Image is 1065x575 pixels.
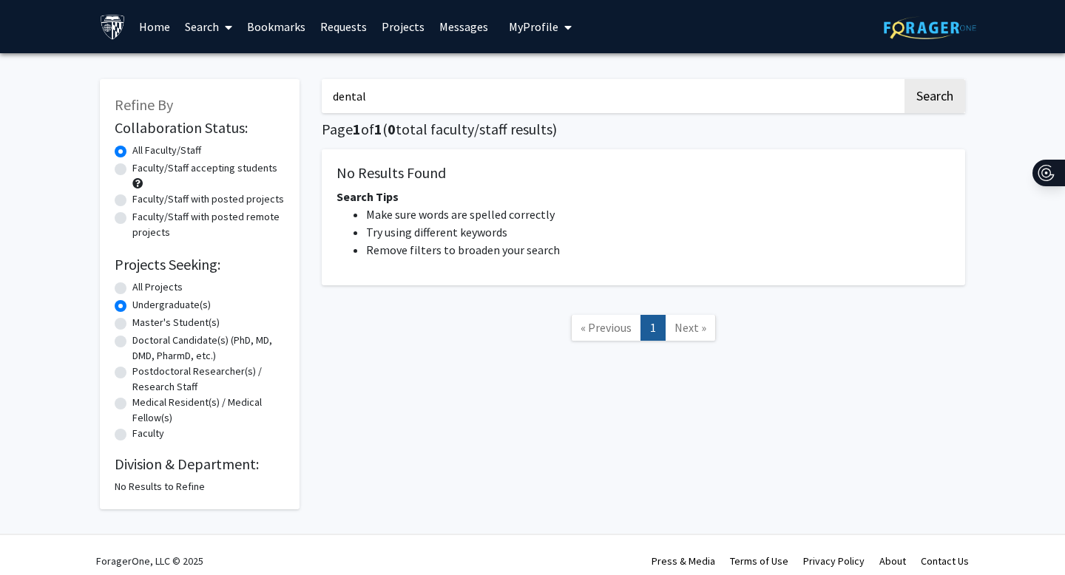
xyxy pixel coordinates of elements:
h5: No Results Found [337,164,950,182]
li: Try using different keywords [366,223,950,241]
h1: Page of ( total faculty/staff results) [322,120,965,138]
a: Messages [432,1,496,52]
a: Privacy Policy [803,554,865,568]
a: Home [132,1,177,52]
label: Medical Resident(s) / Medical Fellow(s) [132,395,285,426]
div: No Results to Refine [115,479,285,494]
span: Refine By [115,95,173,114]
label: Faculty [132,426,164,441]
h2: Projects Seeking: [115,256,285,273]
label: All Faculty/Staff [132,143,201,158]
a: Bookmarks [240,1,313,52]
label: Postdoctoral Researcher(s) / Research Staff [132,364,285,395]
a: Press & Media [652,554,715,568]
a: Next Page [665,315,716,341]
nav: Page navigation [322,300,965,360]
span: Search Tips [337,189,399,204]
li: Remove filters to broaden your search [366,241,950,259]
a: Previous Page [571,315,641,341]
label: All Projects [132,279,183,295]
span: Next » [674,320,706,335]
label: Faculty/Staff with posted projects [132,191,284,207]
img: Johns Hopkins University Logo [100,14,126,40]
a: Requests [313,1,374,52]
span: 1 [374,120,382,138]
label: Undergraduate(s) [132,297,211,313]
a: Terms of Use [730,554,788,568]
h2: Division & Department: [115,455,285,473]
label: Master's Student(s) [132,315,220,330]
input: Search Keywords [322,79,902,113]
span: My Profile [509,19,558,34]
h2: Collaboration Status: [115,119,285,137]
a: 1 [640,315,666,341]
label: Faculty/Staff accepting students [132,160,277,176]
img: ForagerOne Logo [884,16,976,39]
label: Faculty/Staff with posted remote projects [132,209,285,240]
a: About [879,554,906,568]
a: Search [177,1,240,52]
label: Doctoral Candidate(s) (PhD, MD, DMD, PharmD, etc.) [132,333,285,364]
a: Contact Us [921,554,969,568]
button: Search [905,79,965,113]
a: Projects [374,1,432,52]
span: 0 [388,120,396,138]
span: 1 [353,120,361,138]
span: « Previous [581,320,632,335]
li: Make sure words are spelled correctly [366,205,950,223]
